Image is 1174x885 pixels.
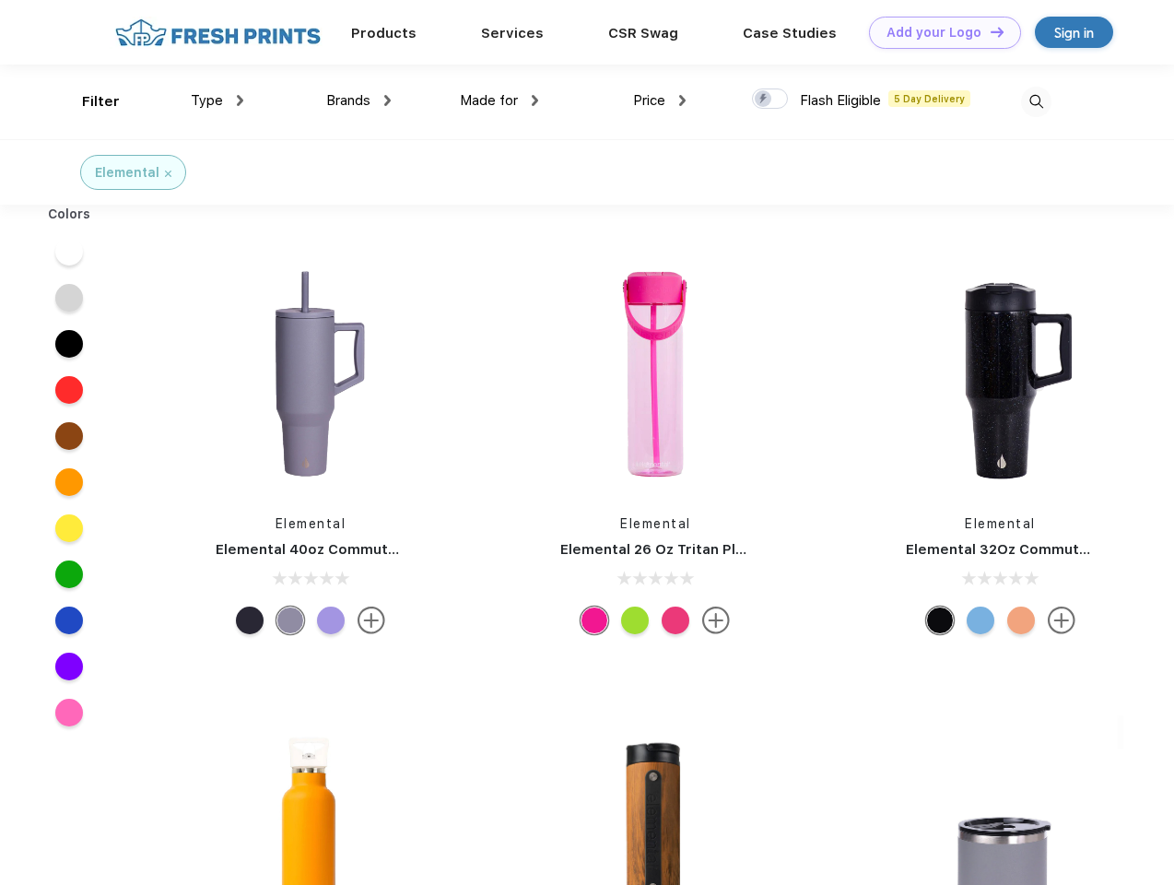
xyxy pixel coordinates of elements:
div: Add your Logo [886,25,981,41]
a: Elemental [965,516,1036,531]
div: Lavender [317,607,345,634]
span: Made for [460,92,518,109]
a: Products [351,25,417,41]
div: Sign in [1054,22,1094,43]
a: Elemental 26 Oz Tritan Plastic Water Bottle [560,541,865,558]
div: Filter [82,91,120,112]
div: Graphite [276,607,304,634]
img: dropdown.png [679,95,686,106]
div: Berries Blast [662,607,689,634]
img: dropdown.png [237,95,243,106]
img: func=resize&h=266 [188,251,433,496]
div: Black Speckle [926,607,954,634]
span: Price [633,92,665,109]
span: 5 Day Delivery [888,90,970,107]
img: filter_cancel.svg [165,171,171,177]
a: Elemental [620,516,691,531]
span: Flash Eligible [800,92,881,109]
span: Type [191,92,223,109]
img: DT [991,27,1004,37]
a: Elemental [276,516,346,531]
div: Ocean Blue [967,607,994,634]
img: more.svg [702,607,730,634]
a: Elemental 40oz Commuter Tumbler [216,541,465,558]
img: fo%20logo%202.webp [110,17,326,49]
a: Services [481,25,544,41]
img: desktop_search.svg [1021,87,1051,117]
img: func=resize&h=266 [533,251,778,496]
a: Sign in [1035,17,1113,48]
div: Black [236,607,264,634]
div: Colors [34,205,105,224]
img: dropdown.png [384,95,391,106]
div: Peach Sunrise [1007,607,1035,634]
div: Elemental [95,163,159,183]
span: Brands [326,92,370,109]
a: CSR Swag [608,25,678,41]
div: Key lime [621,607,649,634]
img: dropdown.png [532,95,538,106]
img: more.svg [1048,607,1075,634]
a: Elemental 32Oz Commuter Tumbler [906,541,1156,558]
img: more.svg [358,607,385,634]
img: func=resize&h=266 [878,251,1123,496]
div: Hot pink [581,607,608,634]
